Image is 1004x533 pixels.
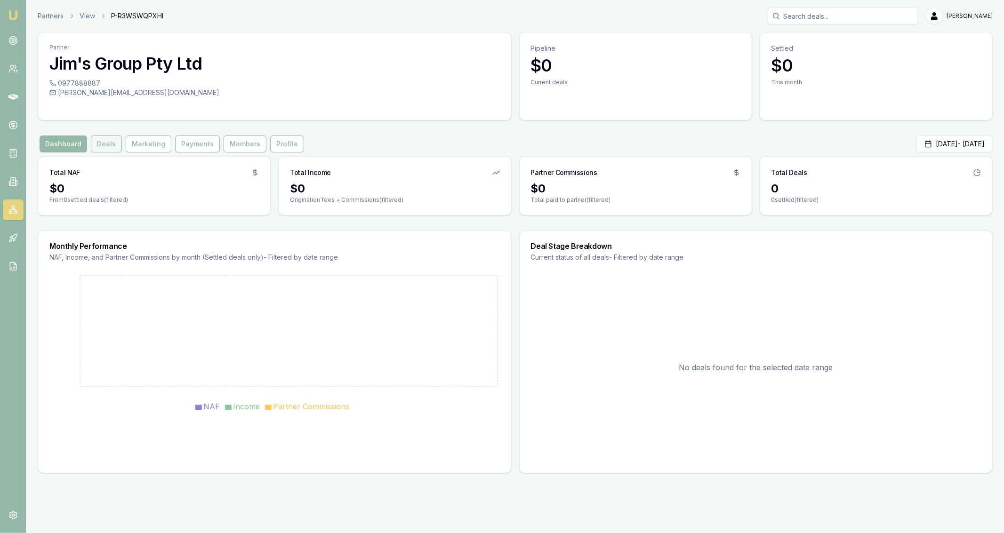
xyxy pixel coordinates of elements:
[91,135,122,152] button: Deals
[270,135,304,152] button: Profile
[49,44,500,51] p: Partner
[49,181,259,196] div: $0
[771,56,981,75] h3: $0
[40,135,87,152] button: Dashboard
[175,135,220,152] button: Payments
[531,44,740,53] p: Pipeline
[768,8,918,24] input: Search deals
[531,79,740,86] div: Current deals
[38,11,163,21] nav: breadcrumb
[204,402,220,411] span: NAF
[49,253,500,262] p: NAF, Income, and Partner Commissions by month (Settled deals only) - Filtered by date range
[49,168,80,177] h3: Total NAF
[8,9,19,21] img: emu-icon-u.png
[290,181,499,196] div: $0
[126,135,171,152] button: Marketing
[49,88,500,97] div: [PERSON_NAME][EMAIL_ADDRESS][DOMAIN_NAME]
[290,196,499,204] p: Origination fees + Commissions (filtered)
[111,11,163,21] span: P-R3WSWQPXHI
[38,11,64,21] a: Partners
[531,242,981,250] h3: Deal Stage Breakdown
[771,181,981,196] div: 0
[233,402,260,411] span: Income
[49,196,259,204] p: From 0 settled deals (filtered)
[80,11,95,21] a: View
[224,135,266,152] button: Members
[290,168,331,177] h3: Total Income
[531,181,740,196] div: $0
[531,168,597,177] h3: Partner Commissions
[531,253,981,262] p: Current status of all deals - Filtered by date range
[771,79,981,86] div: This month
[531,196,740,204] p: Total paid to partner (filtered)
[531,273,981,461] div: No deals found for the selected date range
[531,56,740,75] h3: $0
[49,79,500,88] div: 0977888887
[49,242,500,250] h3: Monthly Performance
[273,402,350,411] span: Partner Commissions
[49,54,500,73] h3: Jim's Group Pty Ltd
[771,196,981,204] p: 0 settled (filtered)
[771,168,807,177] h3: Total Deals
[947,12,993,20] span: [PERSON_NAME]
[916,135,993,152] button: [DATE]- [DATE]
[771,44,981,53] p: Settled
